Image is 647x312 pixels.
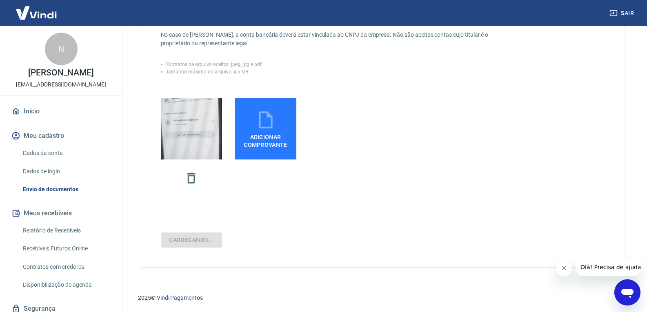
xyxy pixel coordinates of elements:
[166,68,249,75] p: Tamanho máximo do arquivo: 4,5 MB
[20,259,112,275] a: Contratos com credores
[20,222,112,239] a: Relatório de Recebíveis
[608,6,637,21] button: Sair
[576,258,640,276] iframe: Mensagem da empresa
[20,240,112,257] a: Recebíveis Futuros Online
[20,181,112,198] a: Envio de documentos
[238,130,293,148] span: Adicionar comprovante
[16,80,106,89] p: [EMAIL_ADDRESS][DOMAIN_NAME]
[5,6,69,12] span: Olá! Precisa de ajuda?
[235,98,296,159] label: Adicionar comprovante
[556,260,572,276] iframe: Fechar mensagem
[45,33,78,65] div: N
[10,204,112,222] button: Meus recebíveis
[20,145,112,162] a: Dados da conta
[10,0,63,25] img: Vindi
[20,163,112,180] a: Dados de login
[10,102,112,120] a: Início
[614,279,640,305] iframe: Botão para abrir a janela de mensagens
[157,294,203,301] a: Vindi Pagamentos
[10,127,112,145] button: Meu cadastro
[138,294,627,302] p: 2025 ©
[20,277,112,293] a: Disponibilização de agenda
[161,75,222,184] img: Imagem anexada
[28,69,93,77] p: [PERSON_NAME]
[161,31,504,48] p: No caso de [PERSON_NAME], a conta bancária deverá estar vinculada ao CNPJ da empresa. Não são ace...
[166,61,262,68] p: Formatos de arquivo aceitos: jpeg, jpg e pdf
